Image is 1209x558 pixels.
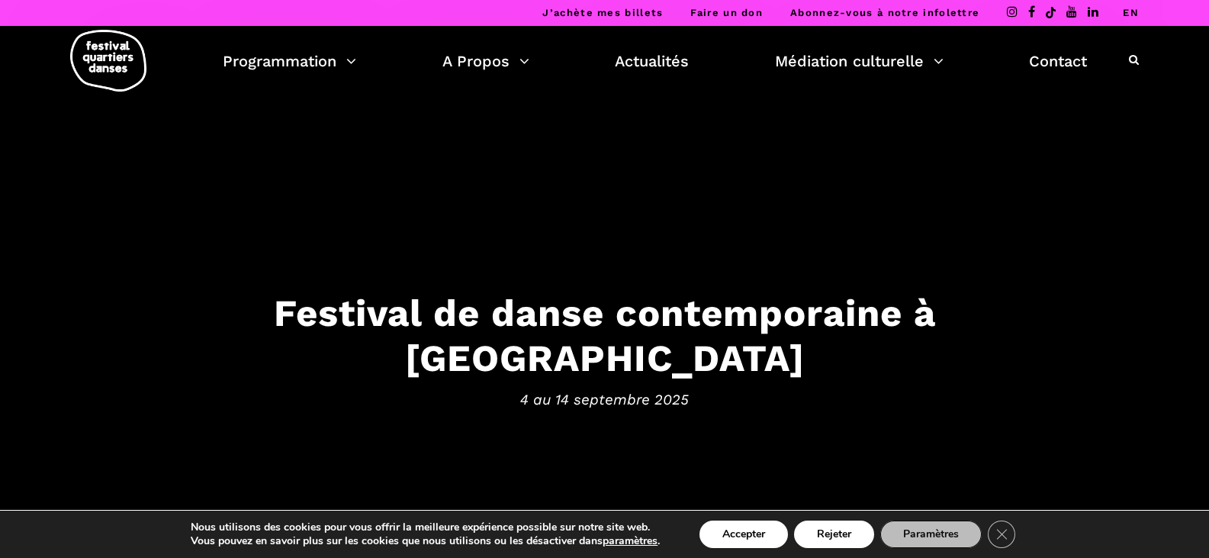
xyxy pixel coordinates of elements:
[775,48,944,74] a: Médiation culturelle
[794,521,874,548] button: Rejeter
[132,388,1078,411] span: 4 au 14 septembre 2025
[191,534,660,548] p: Vous pouvez en savoir plus sur les cookies que nous utilisons ou les désactiver dans .
[542,7,663,18] a: J’achète mes billets
[690,7,763,18] a: Faire un don
[132,291,1078,381] h3: Festival de danse contemporaine à [GEOGRAPHIC_DATA]
[699,521,788,548] button: Accepter
[603,534,658,548] button: paramètres
[223,48,356,74] a: Programmation
[70,30,146,92] img: logo-fqd-med
[615,48,689,74] a: Actualités
[790,7,979,18] a: Abonnez-vous à notre infolettre
[1123,7,1139,18] a: EN
[1029,48,1087,74] a: Contact
[988,521,1015,548] button: Close GDPR Cookie Banner
[442,48,529,74] a: A Propos
[880,521,982,548] button: Paramètres
[191,521,660,534] p: Nous utilisons des cookies pour vous offrir la meilleure expérience possible sur notre site web.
